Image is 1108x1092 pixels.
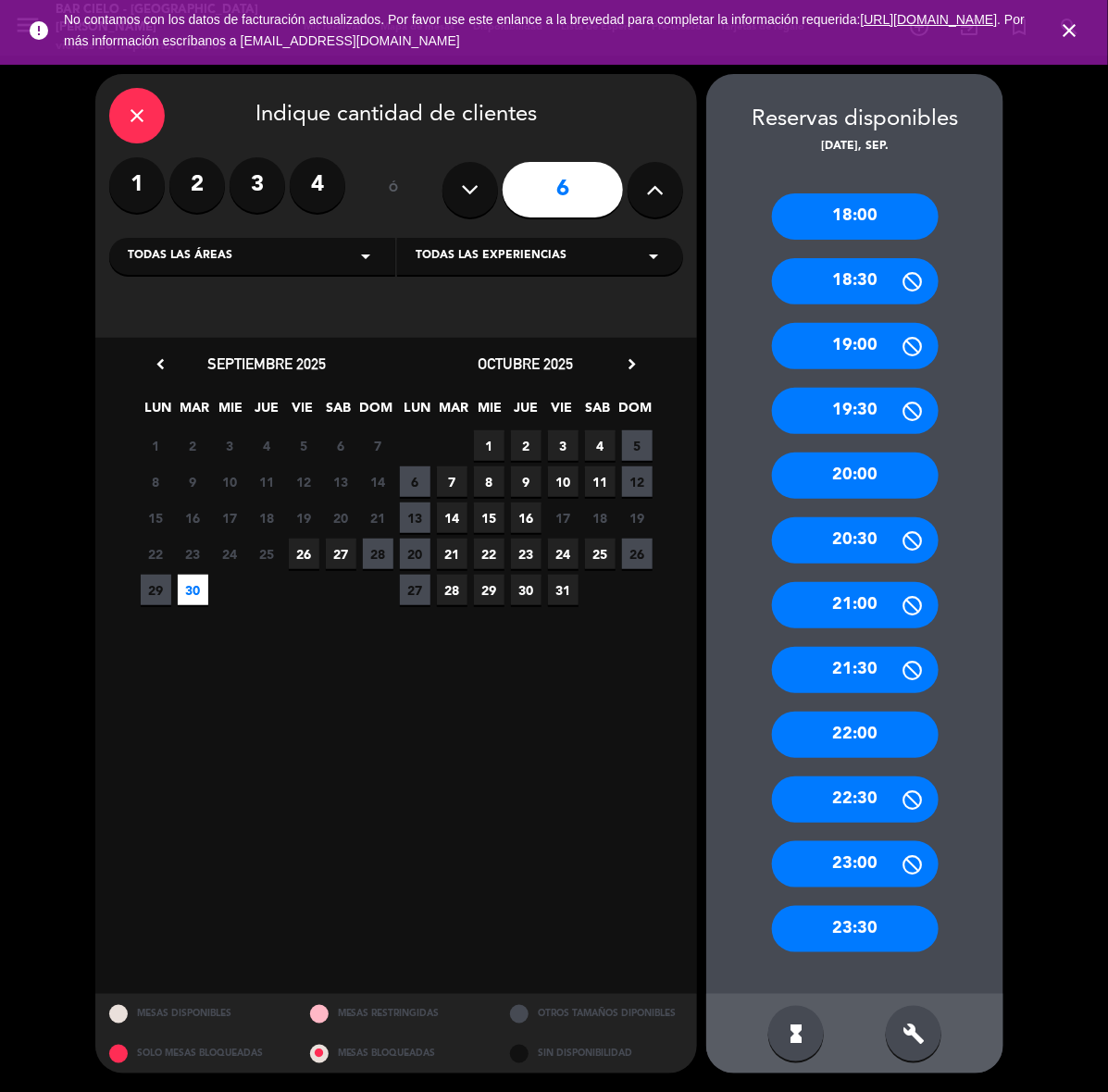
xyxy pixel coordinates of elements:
[326,466,356,497] span: 13
[772,776,939,823] div: 22:30
[178,430,208,461] span: 2
[585,466,616,497] span: 11
[178,466,208,497] span: 9
[178,539,208,569] span: 23
[548,575,579,605] span: 31
[126,105,148,127] i: close
[289,466,319,497] span: 12
[169,157,225,213] label: 2
[178,503,208,533] span: 16
[109,157,165,213] label: 1
[474,575,504,605] span: 29
[360,397,391,428] span: DOM
[437,466,467,497] span: 7
[619,397,650,428] span: DOM
[437,539,467,569] span: 21
[772,582,939,628] div: 21:00
[622,503,653,533] span: 19
[400,539,430,569] span: 20
[772,388,939,434] div: 19:30
[64,12,1025,48] a: . Por más información escríbanos a [EMAIL_ADDRESS][DOMAIN_NAME]
[151,354,170,374] i: chevron_left
[772,517,939,564] div: 20:30
[109,88,683,143] div: Indique cantidad de clientes
[326,539,356,569] span: 27
[474,539,504,569] span: 22
[511,575,542,605] span: 30
[474,430,504,461] span: 1
[416,247,566,266] span: Todas las experiencias
[290,157,345,213] label: 4
[326,503,356,533] span: 20
[252,397,282,428] span: JUE
[178,575,208,605] span: 30
[511,503,542,533] span: 16
[326,430,356,461] span: 6
[585,503,616,533] span: 18
[439,397,469,428] span: MAR
[1058,19,1080,42] i: close
[437,575,467,605] span: 28
[215,466,245,497] span: 10
[474,466,504,497] span: 8
[289,430,319,461] span: 5
[215,430,245,461] span: 3
[861,12,998,27] a: [URL][DOMAIN_NAME]
[180,397,210,428] span: MAR
[207,354,326,373] span: septiembre 2025
[903,1023,925,1045] i: build
[479,354,574,373] span: octubre 2025
[128,247,232,266] span: Todas las áreas
[437,503,467,533] span: 14
[548,430,579,461] span: 3
[511,539,542,569] span: 23
[706,102,1003,138] div: Reservas disponibles
[585,539,616,569] span: 25
[141,430,171,461] span: 1
[583,397,614,428] span: SAB
[400,575,430,605] span: 27
[324,397,355,428] span: SAB
[252,430,282,461] span: 4
[548,539,579,569] span: 24
[511,397,542,428] span: JUE
[772,193,939,240] div: 18:00
[296,1034,497,1073] div: MESAS BLOQUEADAS
[496,1034,697,1073] div: SIN DISPONIBILIDAD
[215,539,245,569] span: 24
[296,994,497,1034] div: MESAS RESTRINGIDAS
[400,503,430,533] span: 13
[95,1034,296,1073] div: SOLO MESAS BLOQUEADAS
[475,397,505,428] span: MIE
[289,539,319,569] span: 26
[230,157,285,213] label: 3
[548,503,579,533] span: 17
[28,19,50,42] i: error
[772,841,939,887] div: 23:00
[363,466,393,497] span: 14
[95,994,296,1034] div: MESAS DISPONIBLES
[141,503,171,533] span: 15
[772,647,939,693] div: 21:30
[363,430,393,461] span: 7
[400,466,430,497] span: 6
[772,258,939,304] div: 18:30
[64,12,1025,48] span: No contamos con los datos de facturación actualizados. Por favor use este enlance a la brevedad p...
[785,1023,807,1045] i: hourglass_full
[622,466,653,497] span: 12
[547,397,578,428] span: VIE
[772,453,939,499] div: 20:00
[511,466,542,497] span: 9
[143,397,174,428] span: LUN
[215,503,245,533] span: 17
[363,539,393,569] span: 28
[496,994,697,1034] div: OTROS TAMAÑOS DIPONIBLES
[622,354,641,374] i: chevron_right
[289,503,319,533] span: 19
[706,138,1003,156] div: [DATE], sep.
[585,430,616,461] span: 4
[288,397,318,428] span: VIE
[622,430,653,461] span: 5
[622,539,653,569] span: 26
[548,466,579,497] span: 10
